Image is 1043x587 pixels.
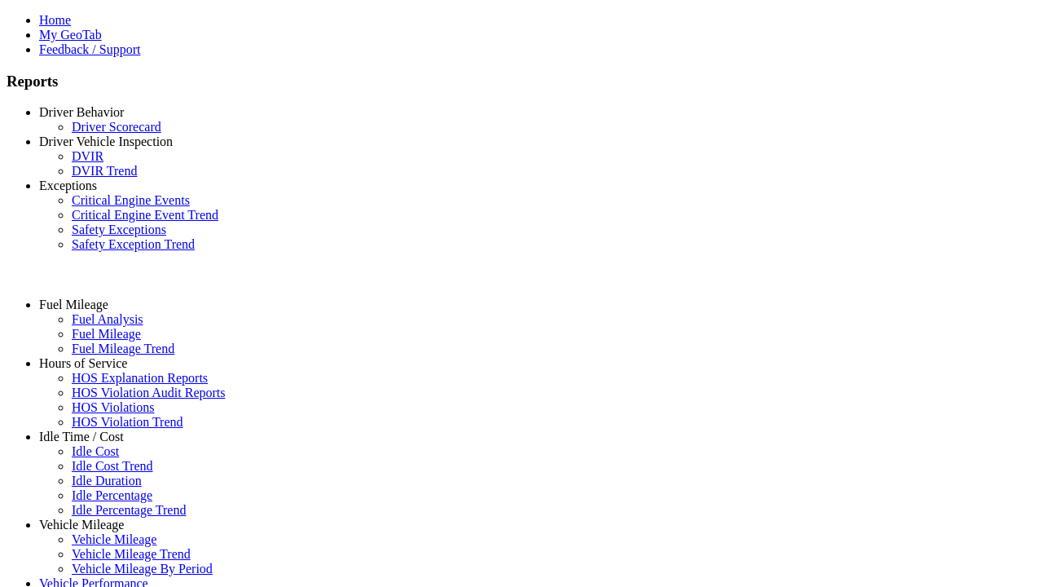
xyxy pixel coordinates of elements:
[72,312,143,326] a: Fuel Analysis
[39,28,102,42] a: My GeoTab
[39,135,173,148] a: Driver Vehicle Inspection
[72,459,153,473] a: Idle Cost Trend
[39,518,124,532] a: Vehicle Mileage
[72,562,213,576] a: Vehicle Mileage By Period
[72,415,183,429] a: HOS Violation Trend
[72,193,190,207] a: Critical Engine Events
[72,164,137,178] a: DVIR Trend
[72,400,154,414] a: HOS Violations
[72,208,218,222] a: Critical Engine Event Trend
[72,371,208,385] a: HOS Explanation Reports
[39,42,140,56] a: Feedback / Support
[72,120,161,134] a: Driver Scorecard
[39,179,97,192] a: Exceptions
[72,149,103,163] a: DVIR
[39,105,124,119] a: Driver Behavior
[72,223,166,236] a: Safety Exceptions
[72,342,174,355] a: Fuel Mileage Trend
[7,73,1036,90] h3: Reports
[39,298,108,311] a: Fuel Mileage
[39,13,71,27] a: Home
[72,503,186,517] a: Idle Percentage Trend
[72,474,142,488] a: Idle Duration
[72,488,152,502] a: Idle Percentage
[39,430,124,444] a: Idle Time / Cost
[72,327,141,341] a: Fuel Mileage
[72,237,195,251] a: Safety Exception Trend
[72,444,119,458] a: Idle Cost
[72,386,226,399] a: HOS Violation Audit Reports
[72,532,156,546] a: Vehicle Mileage
[39,356,127,370] a: Hours of Service
[72,547,191,561] a: Vehicle Mileage Trend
